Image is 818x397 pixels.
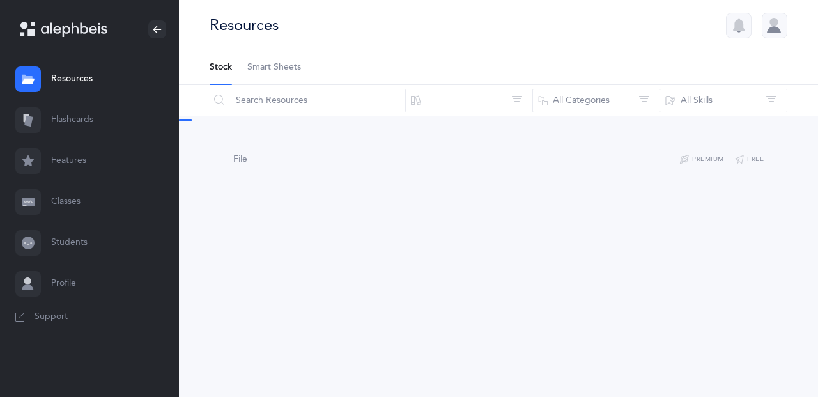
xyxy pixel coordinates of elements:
span: Support [35,311,68,323]
button: Free [734,152,764,167]
div: Resources [210,15,279,36]
input: Search Resources [209,85,406,116]
span: File [233,154,247,164]
span: Smart Sheets [247,61,301,74]
button: All Skills [660,85,787,116]
button: All Categories [532,85,660,116]
button: Premium [679,152,724,167]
